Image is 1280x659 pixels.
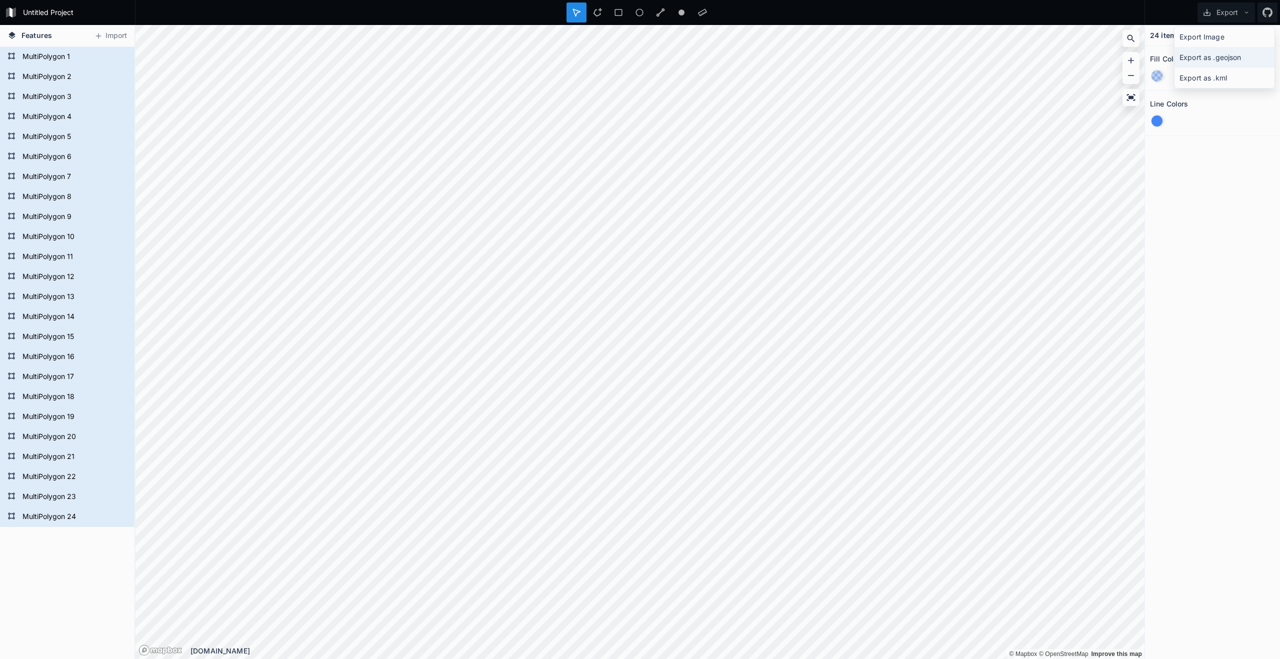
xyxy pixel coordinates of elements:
[1174,67,1274,88] div: Export as .kml
[21,30,52,40] span: Features
[1150,96,1188,111] h2: Line Colors
[1197,2,1255,22] button: Export
[1091,650,1142,657] a: Map feedback
[1174,47,1274,67] div: Export as .geojson
[1150,30,1212,40] h4: 24 items selected
[89,28,132,44] button: Import
[1174,26,1274,47] div: Export Image
[1039,650,1088,657] a: OpenStreetMap
[1150,51,1184,66] h2: Fill Colors
[138,644,182,656] a: Mapbox logo
[190,645,1144,656] div: [DOMAIN_NAME]
[1009,650,1037,657] a: Mapbox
